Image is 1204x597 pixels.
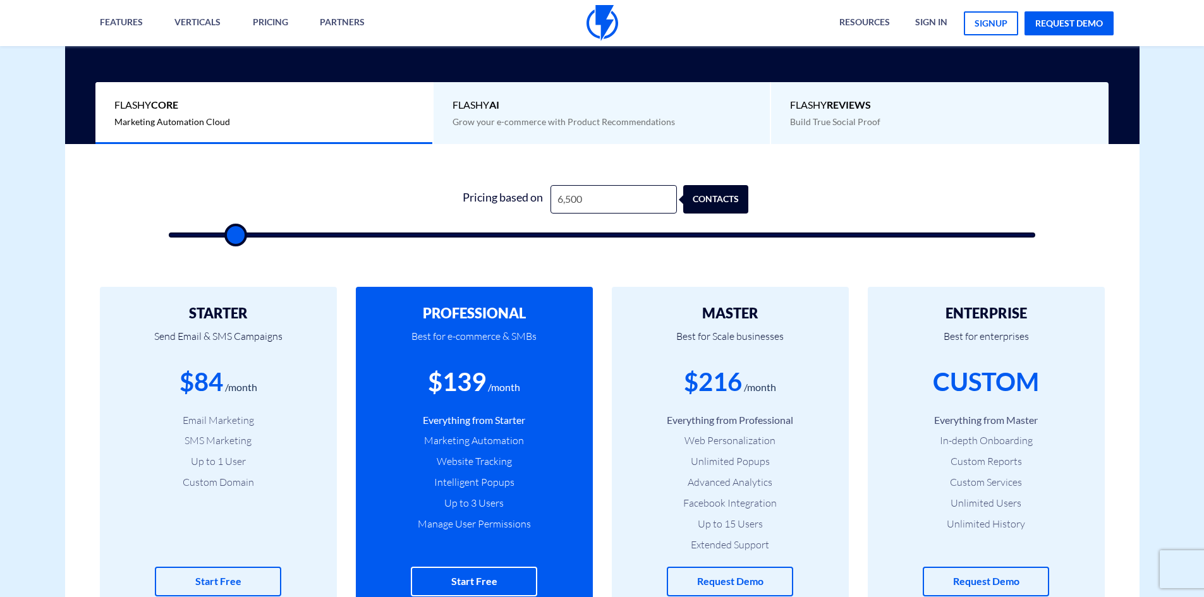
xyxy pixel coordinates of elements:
[684,364,742,400] div: $216
[375,413,574,428] li: Everything from Starter
[887,433,1086,448] li: In-depth Onboarding
[631,413,830,428] li: Everything from Professional
[631,538,830,552] li: Extended Support
[631,454,830,469] li: Unlimited Popups
[488,380,520,395] div: /month
[631,517,830,531] li: Up to 15 Users
[887,321,1086,364] p: Best for enterprises
[119,433,318,448] li: SMS Marketing
[225,380,257,395] div: /month
[790,98,1090,112] span: Flashy
[151,99,178,111] b: Core
[155,567,281,596] a: Start Free
[887,475,1086,490] li: Custom Services
[375,321,574,364] p: Best for e-commerce & SMBs
[690,185,755,214] div: contacts
[453,116,675,127] span: Grow your e-commerce with Product Recommendations
[489,99,499,111] b: AI
[631,433,830,448] li: Web Personalization
[456,185,550,214] div: Pricing based on
[964,11,1018,35] a: signup
[933,364,1039,400] div: CUSTOM
[375,496,574,510] li: Up to 3 Users
[453,98,751,112] span: Flashy
[887,413,1086,428] li: Everything from Master
[119,413,318,428] li: Email Marketing
[631,321,830,364] p: Best for Scale businesses
[887,496,1086,510] li: Unlimited Users
[631,475,830,490] li: Advanced Analytics
[375,306,574,321] h2: PROFESSIONAL
[119,454,318,469] li: Up to 1 User
[114,116,230,127] span: Marketing Automation Cloud
[119,321,318,364] p: Send Email & SMS Campaigns
[744,380,776,395] div: /month
[887,454,1086,469] li: Custom Reports
[923,567,1049,596] a: Request Demo
[887,306,1086,321] h2: ENTERPRISE
[827,99,871,111] b: REVIEWS
[119,306,318,321] h2: STARTER
[375,475,574,490] li: Intelligent Popups
[375,433,574,448] li: Marketing Automation
[375,454,574,469] li: Website Tracking
[375,517,574,531] li: Manage User Permissions
[631,306,830,321] h2: MASTER
[631,496,830,510] li: Facebook Integration
[1025,11,1114,35] a: request demo
[179,364,223,400] div: $84
[667,567,793,596] a: Request Demo
[114,98,413,112] span: Flashy
[790,116,880,127] span: Build True Social Proof
[119,475,318,490] li: Custom Domain
[428,364,486,400] div: $139
[411,567,537,596] a: Start Free
[887,517,1086,531] li: Unlimited History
